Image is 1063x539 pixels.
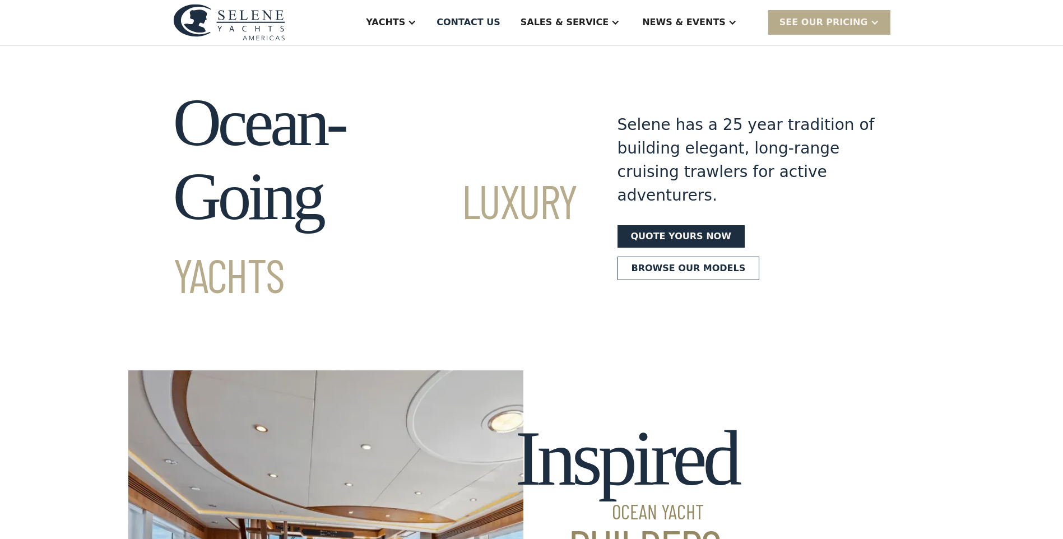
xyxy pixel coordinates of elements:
div: SEE Our Pricing [779,16,868,29]
div: Selene has a 25 year tradition of building elegant, long-range cruising trawlers for active adven... [618,113,875,207]
span: Luxury Yachts [173,172,577,303]
div: SEE Our Pricing [768,10,890,34]
img: logo [173,4,285,40]
div: Contact US [437,16,500,29]
div: News & EVENTS [642,16,726,29]
span: Ocean Yacht [515,501,737,522]
a: Browse our models [618,257,760,280]
div: Yachts [366,16,405,29]
h1: Ocean-Going [173,86,577,308]
a: Quote yours now [618,225,745,248]
div: Sales & Service [521,16,609,29]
